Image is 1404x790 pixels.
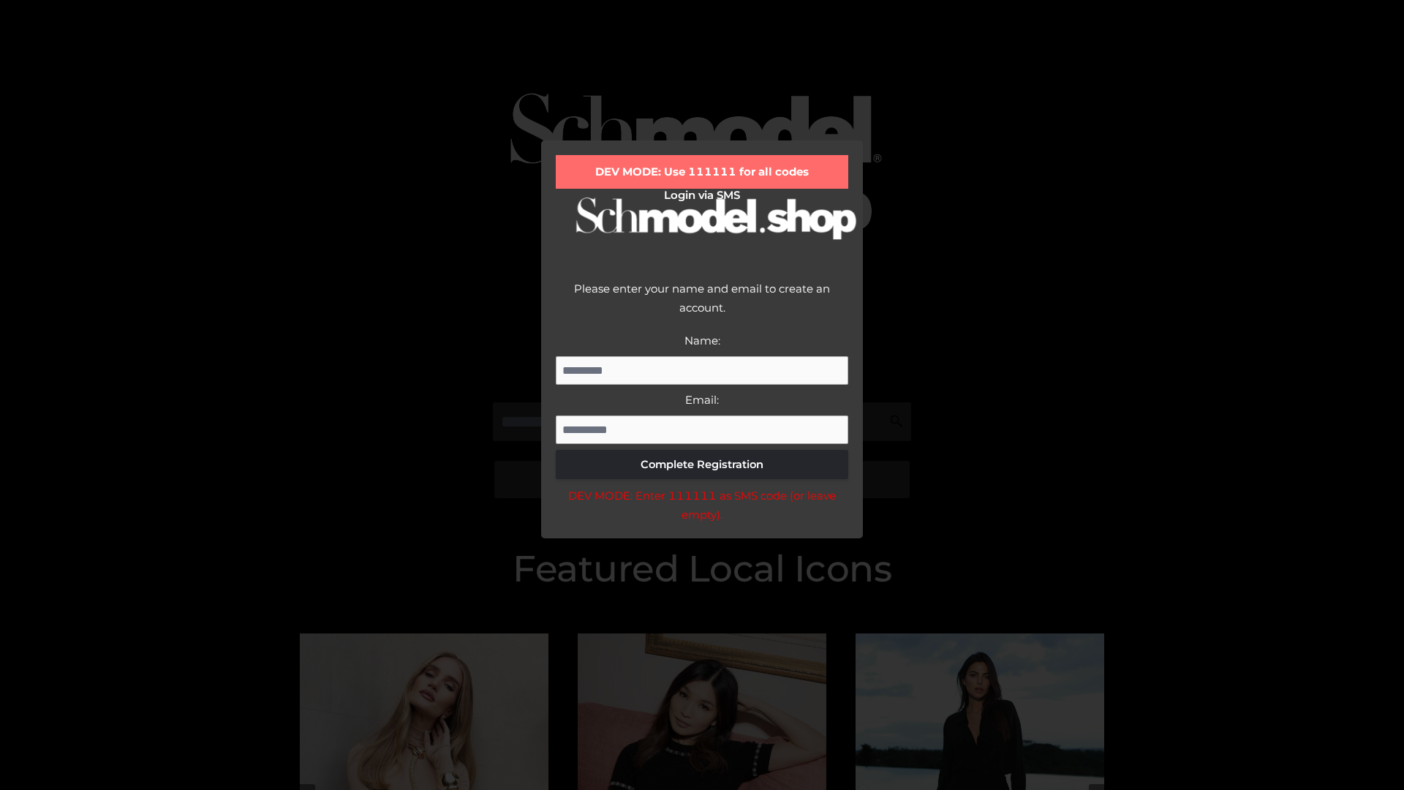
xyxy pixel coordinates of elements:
label: Name: [684,334,720,347]
button: Complete Registration [556,450,848,479]
div: DEV MODE: Enter 111111 as SMS code (or leave empty). [556,486,848,524]
h2: Login via SMS [556,189,848,202]
label: Email: [685,393,719,407]
div: Please enter your name and email to create an account. [556,279,848,331]
div: DEV MODE: Use 111111 for all codes [556,155,848,189]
